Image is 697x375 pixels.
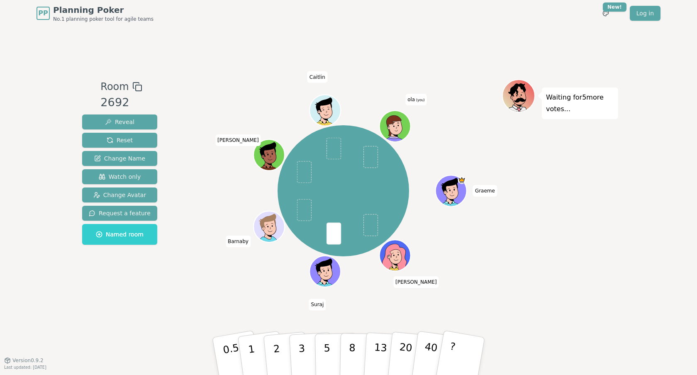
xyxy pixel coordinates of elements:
[82,151,157,166] button: Change Name
[4,357,44,364] button: Version0.9.2
[82,133,157,148] button: Reset
[603,2,626,12] div: New!
[89,209,151,217] span: Request a feature
[100,79,129,94] span: Room
[82,206,157,221] button: Request a feature
[473,185,497,197] span: Click to change your name
[105,118,134,126] span: Reveal
[82,224,157,245] button: Named room
[393,276,439,288] span: Click to change your name
[380,112,409,141] button: Click to change your avatar
[53,16,154,22] span: No.1 planning poker tool for agile teams
[82,169,157,184] button: Watch only
[107,136,133,144] span: Reset
[226,236,251,247] span: Click to change your name
[307,71,327,83] span: Click to change your name
[37,4,154,22] a: PPPlanning PokerNo.1 planning poker tool for agile teams
[94,154,145,163] span: Change Name
[598,6,613,21] button: New!
[100,94,142,111] div: 2692
[546,92,614,115] p: Waiting for 5 more votes...
[215,134,261,146] span: Click to change your name
[82,114,157,129] button: Reveal
[38,8,48,18] span: PP
[630,6,660,21] a: Log in
[405,94,427,105] span: Click to change your name
[53,4,154,16] span: Planning Poker
[82,187,157,202] button: Change Avatar
[458,176,465,184] span: Graeme is the host
[415,98,425,102] span: (you)
[93,191,146,199] span: Change Avatar
[309,299,326,310] span: Click to change your name
[96,230,144,239] span: Named room
[99,173,141,181] span: Watch only
[12,357,44,364] span: Version 0.9.2
[4,365,46,370] span: Last updated: [DATE]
